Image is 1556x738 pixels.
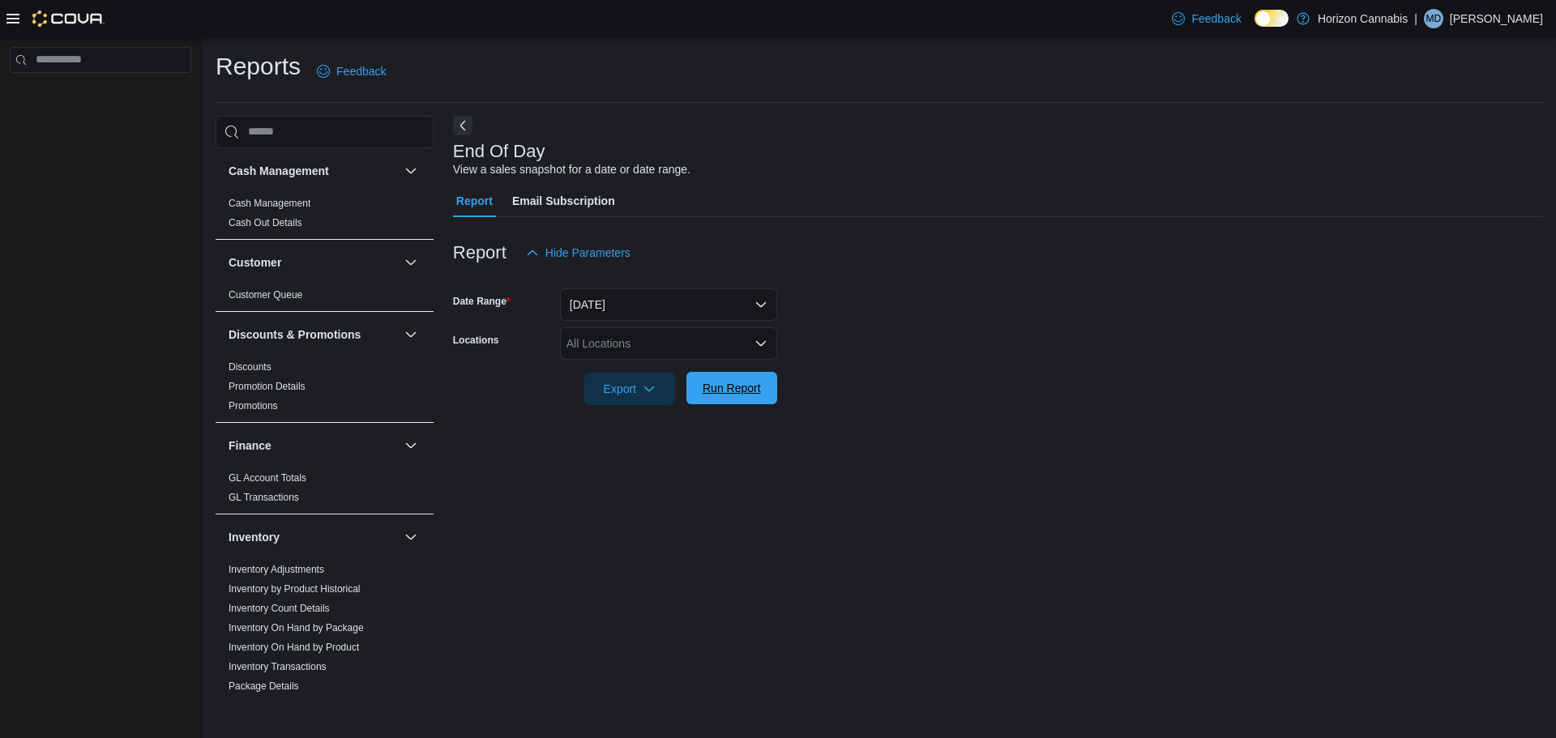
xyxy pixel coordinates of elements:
[229,254,281,271] h3: Customer
[229,492,299,503] a: GL Transactions
[456,185,493,217] span: Report
[229,583,361,595] a: Inventory by Product Historical
[229,197,310,210] span: Cash Management
[216,50,301,83] h1: Reports
[229,381,306,392] a: Promotion Details
[401,325,421,344] button: Discounts & Promotions
[1426,9,1442,28] span: MD
[229,660,327,673] span: Inventory Transactions
[229,288,302,301] span: Customer Queue
[594,373,665,405] span: Export
[229,400,278,412] a: Promotions
[453,116,472,135] button: Next
[401,527,421,547] button: Inventory
[229,163,398,179] button: Cash Management
[229,563,324,576] span: Inventory Adjustments
[401,436,421,455] button: Finance
[229,198,310,209] a: Cash Management
[229,380,306,393] span: Promotion Details
[519,237,637,269] button: Hide Parameters
[401,253,421,272] button: Customer
[229,602,330,615] span: Inventory Count Details
[453,295,511,308] label: Date Range
[336,63,386,79] span: Feedback
[1318,9,1408,28] p: Horizon Cannabis
[703,380,761,396] span: Run Report
[229,564,324,575] a: Inventory Adjustments
[453,243,507,262] h3: Report
[229,163,329,179] h3: Cash Management
[229,641,359,654] span: Inventory On Hand by Product
[229,642,359,653] a: Inventory On Hand by Product
[229,621,364,634] span: Inventory On Hand by Package
[229,289,302,301] a: Customer Queue
[216,357,434,422] div: Discounts & Promotions
[453,334,499,347] label: Locations
[1255,10,1289,27] input: Dark Mode
[229,622,364,633] a: Inventory On Hand by Package
[1414,9,1417,28] p: |
[229,216,302,229] span: Cash Out Details
[229,472,306,484] a: GL Account Totals
[229,661,327,672] a: Inventory Transactions
[10,76,191,115] nav: Complex example
[1191,11,1241,27] span: Feedback
[229,361,271,373] a: Discounts
[686,372,777,404] button: Run Report
[1450,9,1543,28] p: [PERSON_NAME]
[401,161,421,181] button: Cash Management
[229,491,299,504] span: GL Transactions
[545,245,631,261] span: Hide Parameters
[229,699,299,712] span: Package History
[1165,2,1247,35] a: Feedback
[512,185,615,217] span: Email Subscription
[1255,27,1255,28] span: Dark Mode
[229,326,398,343] button: Discounts & Promotions
[229,700,299,711] a: Package History
[229,437,271,454] h3: Finance
[453,161,690,178] div: View a sales snapshot for a date or date range.
[453,142,545,161] h3: End Of Day
[216,468,434,514] div: Finance
[229,603,330,614] a: Inventory Count Details
[229,326,361,343] h3: Discounts & Promotions
[584,373,675,405] button: Export
[216,285,434,311] div: Customer
[229,529,280,545] h3: Inventory
[216,194,434,239] div: Cash Management
[229,217,302,228] a: Cash Out Details
[310,55,392,87] a: Feedback
[229,529,398,545] button: Inventory
[754,337,767,350] button: Open list of options
[32,11,105,27] img: Cova
[1424,9,1443,28] div: Morgan Dean
[229,680,299,693] span: Package Details
[229,437,398,454] button: Finance
[560,288,777,321] button: [DATE]
[229,399,278,412] span: Promotions
[229,680,299,692] a: Package Details
[229,254,398,271] button: Customer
